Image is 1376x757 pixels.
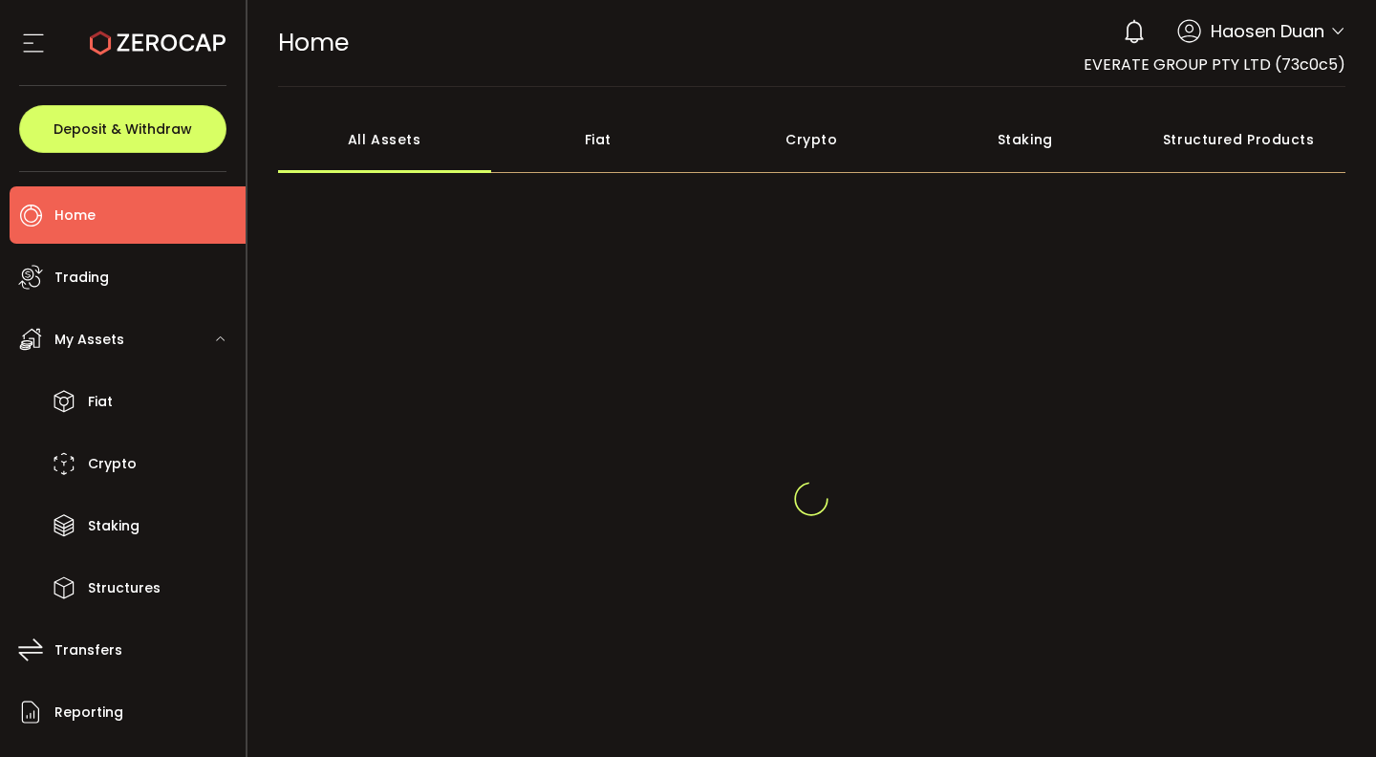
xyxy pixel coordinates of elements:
span: Reporting [54,699,123,726]
span: Deposit & Withdraw [54,122,192,136]
span: Trading [54,264,109,292]
div: Staking [918,106,1132,173]
span: Crypto [88,450,137,478]
button: Deposit & Withdraw [19,105,226,153]
div: Structured Products [1132,106,1346,173]
span: EVERATE GROUP PTY LTD (73c0c5) [1084,54,1345,76]
span: Staking [88,512,140,540]
span: Transfers [54,637,122,664]
span: Fiat [88,388,113,416]
span: Structures [88,574,161,602]
span: Home [54,202,96,229]
span: Haosen Duan [1211,18,1324,44]
div: Crypto [705,106,919,173]
span: Home [278,26,349,59]
div: Fiat [491,106,705,173]
div: All Assets [278,106,492,173]
span: My Assets [54,326,124,354]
